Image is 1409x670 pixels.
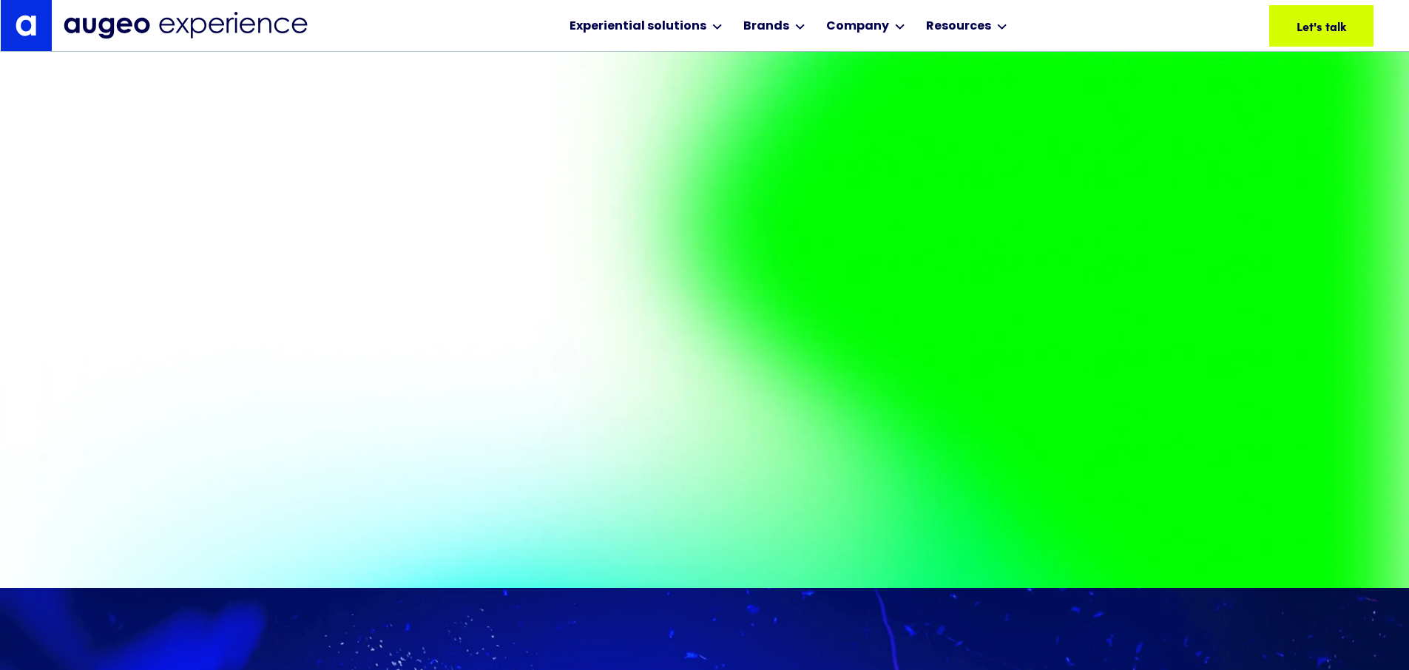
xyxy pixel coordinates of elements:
[1269,5,1373,47] a: Let's talk
[926,18,991,35] div: Resources
[64,12,308,39] img: Augeo Experience business unit full logo in midnight blue.
[826,18,889,35] div: Company
[743,18,789,35] div: Brands
[16,15,36,35] img: Augeo's "a" monogram decorative logo in white.
[570,18,706,35] div: Experiential solutions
